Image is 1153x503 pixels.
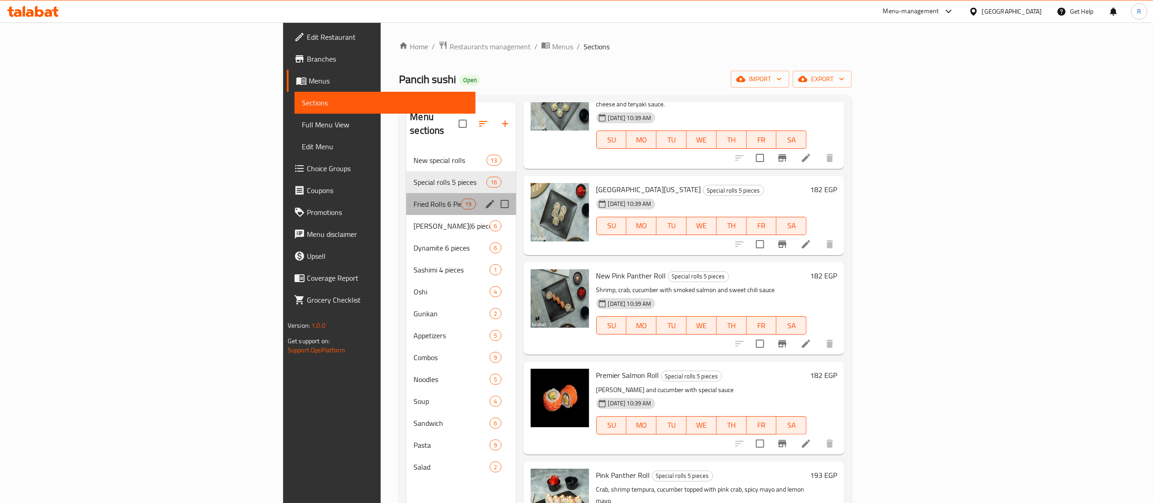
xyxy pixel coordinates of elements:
[780,419,803,432] span: SA
[406,149,516,171] div: New special rolls13
[771,433,793,455] button: Branch-specific-item
[414,418,490,429] span: Sandwich
[490,397,501,406] span: 4
[690,319,713,332] span: WE
[307,31,468,42] span: Edit Restaurant
[883,6,939,17] div: Menu-management
[717,316,747,335] button: TH
[596,269,666,283] span: New Pink Panther Roll
[780,133,803,147] span: SA
[771,233,793,255] button: Branch-specific-item
[776,316,807,335] button: SA
[287,289,476,311] a: Grocery Checklist
[605,114,655,122] span: [DATE] 10:39 AM
[703,185,764,196] div: Special rolls 5 pieces
[307,251,468,262] span: Upsell
[747,217,777,235] button: FR
[490,374,501,385] div: items
[600,133,623,147] span: SU
[311,320,326,331] span: 1.0.0
[662,371,722,382] span: Special rolls 5 pieces
[780,219,803,232] span: SA
[302,97,468,108] span: Sections
[810,469,837,482] h6: 193 EGP
[605,199,655,208] span: [DATE] 10:39 AM
[490,331,501,340] span: 5
[414,308,490,319] span: Gunkan
[490,396,501,407] div: items
[288,344,346,356] a: Support.OpsPlatform
[490,266,501,274] span: 1
[750,219,773,232] span: FR
[414,352,490,363] span: Combos
[720,319,743,332] span: TH
[287,267,476,289] a: Coverage Report
[487,156,501,165] span: 13
[687,217,717,235] button: WE
[414,374,490,385] div: Noodles
[490,441,501,450] span: 9
[801,239,812,250] a: Edit menu item
[414,199,461,210] span: Fried Rolls 6 Pieces
[626,131,657,149] button: MO
[287,201,476,223] a: Promotions
[287,223,476,245] a: Menu disclaimer
[626,416,657,435] button: MO
[295,92,476,114] a: Sections
[288,335,330,347] span: Get support on:
[307,163,468,174] span: Choice Groups
[720,133,743,147] span: TH
[406,346,516,368] div: Combos9
[630,219,653,232] span: MO
[406,390,516,412] div: Soup4
[731,71,789,88] button: import
[406,412,516,434] div: Sandwich6
[490,418,501,429] div: items
[494,113,516,135] button: Add section
[490,440,501,451] div: items
[287,245,476,267] a: Upsell
[717,131,747,149] button: TH
[750,319,773,332] span: FR
[577,41,580,52] li: /
[780,319,803,332] span: SA
[600,219,623,232] span: SU
[596,217,627,235] button: SU
[406,303,516,325] div: Gunkan2
[414,177,486,188] span: Special rolls 5 pieces
[490,286,501,297] div: items
[717,416,747,435] button: TH
[414,396,490,407] div: Soup
[414,286,490,297] span: Oshi
[483,197,497,211] button: edit
[490,461,501,472] div: items
[626,316,657,335] button: MO
[982,6,1042,16] div: [GEOGRAPHIC_DATA]
[531,183,589,241] img: NEW CALIFORNIA
[531,369,589,427] img: Premier Salmon Roll
[414,242,490,253] span: Dynamite 6 pieces
[819,333,841,355] button: delete
[453,114,472,133] span: Select all sections
[776,131,807,149] button: SA
[630,419,653,432] span: MO
[302,119,468,130] span: Full Menu View
[406,171,516,193] div: Special rolls 5 pieces16
[668,271,729,282] span: Special rolls 5 pieces
[819,233,841,255] button: delete
[605,399,655,408] span: [DATE] 10:39 AM
[414,220,490,231] div: Hoso Maki(6 pieces)
[490,242,501,253] div: items
[414,264,490,275] span: Sashimi 4 pieces
[626,217,657,235] button: MO
[747,316,777,335] button: FR
[750,419,773,432] span: FR
[287,26,476,48] a: Edit Restaurant
[810,183,837,196] h6: 182 EGP
[660,419,683,432] span: TU
[461,199,476,210] div: items
[596,468,650,482] span: Pink Panther Roll
[750,235,770,254] span: Select to update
